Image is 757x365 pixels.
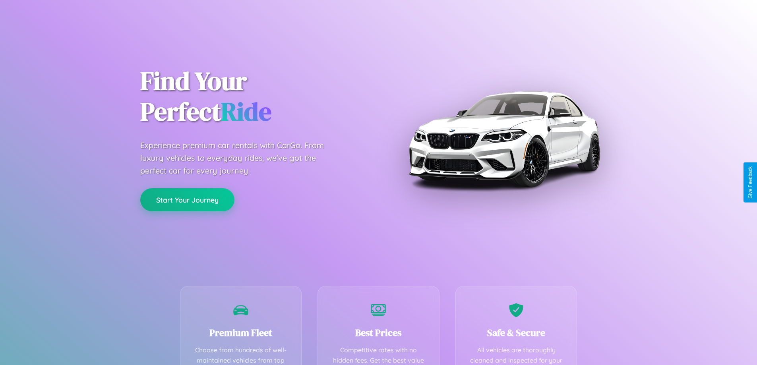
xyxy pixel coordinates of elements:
h3: Premium Fleet [192,326,290,339]
span: Ride [221,94,271,129]
h3: Safe & Secure [468,326,565,339]
h1: Find Your Perfect [140,66,367,127]
img: Premium BMW car rental vehicle [405,40,603,238]
button: Start Your Journey [140,188,234,211]
h3: Best Prices [330,326,427,339]
p: Experience premium car rentals with CarGo. From luxury vehicles to everyday rides, we've got the ... [140,139,339,177]
div: Give Feedback [747,166,753,199]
